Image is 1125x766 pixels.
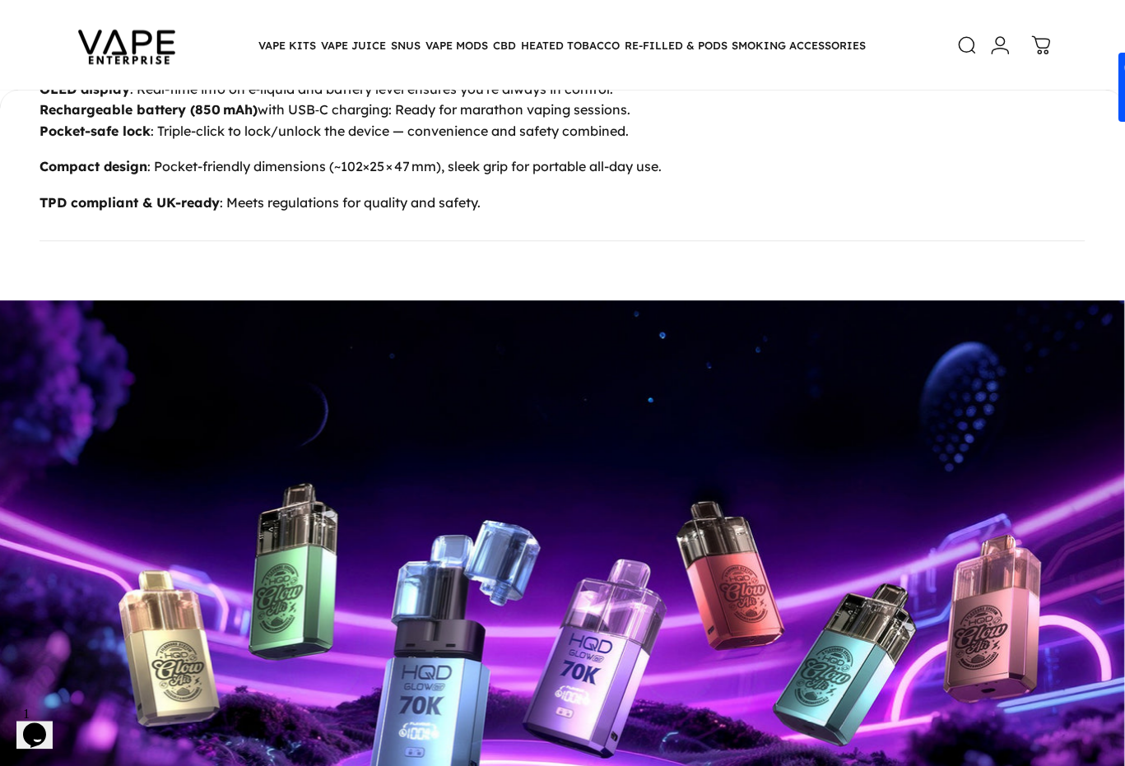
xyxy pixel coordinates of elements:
[1024,27,1060,63] a: 0 items
[40,101,258,118] strong: Rechargeable battery (850 mAh)
[40,123,151,139] strong: Pocket-safe lock
[40,158,147,174] strong: Compact design
[40,81,613,97] span: : Real-time info on e‑liquid and battery level ensures you're always in control.
[40,123,629,139] span: : Triple-click to lock/unlock the device — convenience and safety combined.
[622,28,730,63] summary: RE-FILLED & PODS
[40,194,220,211] strong: TPD compliant & UK-ready
[16,700,69,750] iframe: chat widget
[40,101,630,118] span: with USB‑C charging: Ready for marathon vaping sessions.
[40,81,130,97] strong: OLED display
[423,28,490,63] summary: VAPE MODS
[730,28,869,63] summary: SMOKING ACCESSORIES
[53,7,201,84] img: Vape Enterprise
[388,28,423,63] summary: SNUS
[256,28,318,63] summary: VAPE KITS
[518,28,622,63] summary: HEATED TOBACCO
[40,194,481,211] span: : Meets regulations for quality and safety.
[40,158,662,174] span: : Pocket-friendly dimensions (~102×25 × 47 mm), sleek grip for portable all-day use.
[256,28,869,63] nav: Primary
[490,28,518,63] summary: CBD
[318,28,388,63] summary: VAPE JUICE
